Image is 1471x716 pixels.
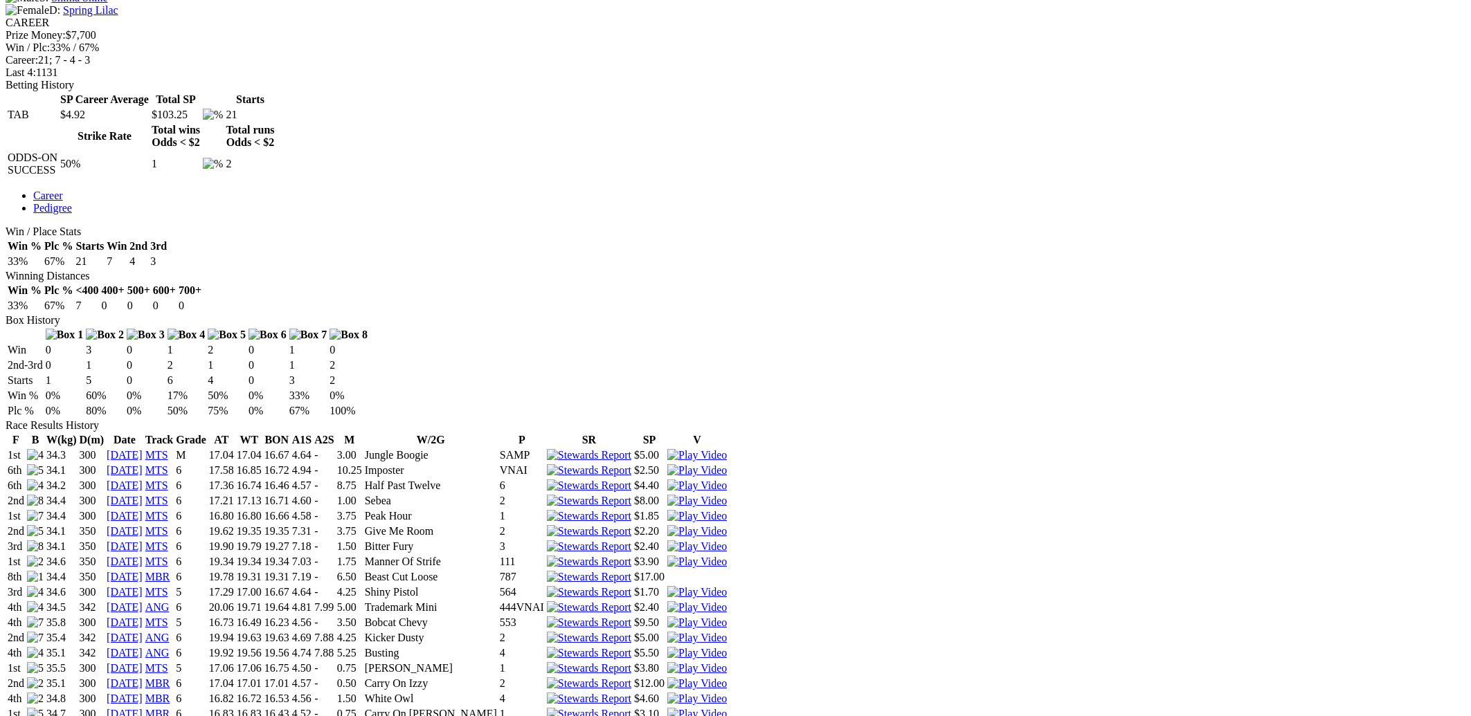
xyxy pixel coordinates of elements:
td: 4.58 [291,509,312,523]
td: 0 [178,299,202,313]
img: Stewards Report [547,677,631,690]
td: 0 [101,299,125,313]
img: 7 [27,632,44,644]
a: View replay [667,692,727,704]
th: 500+ [127,284,151,297]
div: Win / Place Stats [6,226,1465,238]
th: P [499,433,545,447]
a: MTS [145,479,168,491]
div: 33% / 67% [6,42,1465,54]
img: 5 [27,464,44,477]
td: 1 [151,151,201,177]
a: View replay [667,540,727,552]
th: Win % [7,284,42,297]
td: - [314,479,334,493]
a: View replay [667,479,727,491]
td: 67% [44,299,73,313]
td: ODDS-ON SUCCESS [7,151,58,177]
a: MBR [145,692,170,704]
td: 17.36 [208,479,235,493]
td: 1 [85,358,125,372]
a: View replay [667,525,727,537]
a: [DATE] [107,677,143,689]
img: 4 [27,601,44,614]
td: 17.04 [236,448,262,462]
img: Play Video [667,677,727,690]
a: View replay [667,662,727,674]
div: $7,700 [6,29,1465,42]
span: Win / Plc: [6,42,50,53]
th: W/2G [364,433,498,447]
a: MBR [145,677,170,689]
span: Career: [6,54,38,66]
img: Play Video [667,540,727,553]
th: W(kg) [46,433,78,447]
th: D(m) [79,433,105,447]
td: 1 [207,358,246,372]
img: Box 4 [168,329,206,341]
img: 2 [27,556,44,568]
a: View replay [667,586,727,598]
td: Imposter [364,463,498,477]
a: MTS [145,556,168,567]
img: Box 5 [208,329,246,341]
td: Win [7,343,44,357]
td: TAB [7,108,58,122]
td: 2 [329,358,368,372]
div: 21; 7 - 4 - 3 [6,54,1465,66]
td: - [314,448,334,462]
a: MBR [145,571,170,582]
img: Stewards Report [547,556,631,568]
td: 0% [45,389,84,403]
td: 0 [126,343,165,357]
td: Jungle Boogie [364,448,498,462]
td: 2 [225,151,275,177]
img: Stewards Report [547,464,631,477]
td: Sebea [364,494,498,508]
img: Stewards Report [547,525,631,538]
td: 0 [329,343,368,357]
td: Plc % [7,404,44,418]
td: $2.50 [633,463,665,477]
a: View replay [667,616,727,628]
img: 7 [27,510,44,522]
a: MTS [145,540,168,552]
td: 67% [44,255,73,268]
img: Stewards Report [547,647,631,659]
img: Play Video [667,601,727,614]
th: Plc % [44,239,73,253]
td: Half Past Twelve [364,479,498,493]
a: [DATE] [107,662,143,674]
td: 50% [60,151,150,177]
td: 4 [207,374,246,387]
img: Play Video [667,495,727,507]
a: View replay [667,495,727,506]
td: 5 [85,374,125,387]
th: 2nd [129,239,148,253]
td: 0% [329,389,368,403]
td: 33% [7,299,42,313]
td: 2 [167,358,206,372]
td: 17.13 [236,494,262,508]
td: 6 [175,509,207,523]
td: 2nd [7,494,25,508]
td: Starts [7,374,44,387]
td: 16.46 [264,479,290,493]
th: SR [546,433,632,447]
img: 4 [27,586,44,598]
td: $8.00 [633,494,665,508]
td: Win % [7,389,44,403]
img: 8 [27,540,44,553]
td: 3 [289,374,328,387]
td: 17.21 [208,494,235,508]
td: 16.67 [264,448,290,462]
td: 4.64 [291,448,312,462]
th: Total runs Odds < $2 [225,123,275,149]
td: 4 [129,255,148,268]
td: 17% [167,389,206,403]
td: 2nd-3rd [7,358,44,372]
img: Play Video [667,616,727,629]
td: 34.1 [46,463,78,477]
td: - [314,509,334,523]
div: Betting History [6,79,1465,91]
